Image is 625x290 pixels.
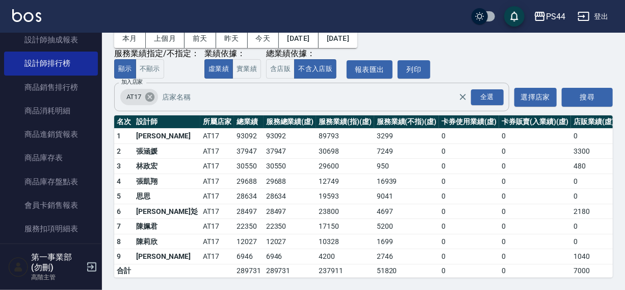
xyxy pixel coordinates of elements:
[374,159,439,174] td: 950
[316,204,374,219] td: 23800
[117,207,121,215] span: 6
[114,115,134,129] th: 名次
[499,219,571,234] td: 0
[134,159,200,174] td: 林政宏
[469,87,506,107] button: Open
[4,146,98,170] a: 商品庫存表
[374,264,439,277] td: 51820
[134,189,200,204] td: 思思
[146,29,185,48] button: 上個月
[200,204,234,219] td: AT17
[471,89,504,105] div: 全選
[439,143,499,159] td: 0
[571,249,617,264] td: 1040
[571,264,617,277] td: 7000
[499,115,571,129] th: 卡券販賣(入業績)(虛)
[347,60,393,79] a: 報表匯出
[134,129,200,144] td: [PERSON_NAME]
[264,129,317,144] td: 93092
[398,60,430,79] button: 列印
[200,234,234,249] td: AT17
[499,264,571,277] td: 0
[546,10,565,23] div: PS44
[316,143,374,159] td: 30698
[264,234,317,249] td: 12027
[134,219,200,234] td: 陳姵君
[4,99,98,123] a: 商品消耗明細
[439,264,499,277] td: 0
[31,252,83,273] h5: 第一事業部 (勿刪)
[571,129,617,144] td: 0
[499,174,571,189] td: 0
[264,264,317,277] td: 289731
[200,129,234,144] td: AT17
[316,219,374,234] td: 17150
[316,174,374,189] td: 12749
[264,159,317,174] td: 30550
[571,115,617,129] th: 店販業績(虛)
[499,234,571,249] td: 0
[234,204,264,219] td: 28497
[264,115,317,129] th: 服務總業績(虛)
[4,52,98,75] a: 設計師排行榜
[234,174,264,189] td: 29688
[12,9,41,22] img: Logo
[374,174,439,189] td: 16939
[200,249,234,264] td: AT17
[499,159,571,174] td: 0
[117,177,121,185] span: 4
[234,249,264,264] td: 6946
[439,115,499,129] th: 卡券使用業績(虛)
[374,115,439,129] th: 服務業績(不指)(虛)
[117,252,121,260] span: 9
[134,143,200,159] td: 張涵媛
[216,29,248,48] button: 昨天
[120,89,158,105] div: AT17
[571,143,617,159] td: 3300
[374,189,439,204] td: 9041
[4,123,98,146] a: 商品進銷貨報表
[117,147,121,155] span: 2
[4,76,98,99] a: 商品銷售排行榜
[316,189,374,204] td: 19593
[134,174,200,189] td: 張凱翔
[374,143,439,159] td: 7249
[200,159,234,174] td: AT17
[204,59,233,79] button: 虛業績
[114,49,199,59] div: 服務業績指定/不指定：
[31,273,83,282] p: 高階主管
[248,29,279,48] button: 今天
[316,115,374,129] th: 服務業績(指)(虛)
[374,219,439,234] td: 5200
[571,204,617,219] td: 2180
[319,29,357,48] button: [DATE]
[439,189,499,204] td: 0
[374,204,439,219] td: 4697
[234,189,264,204] td: 28634
[279,29,318,48] button: [DATE]
[316,129,374,144] td: 89793
[294,59,336,79] button: 不含入店販
[4,170,98,194] a: 商品庫存盤點表
[114,59,136,79] button: 顯示
[234,234,264,249] td: 12027
[264,189,317,204] td: 28634
[571,234,617,249] td: 0
[185,29,216,48] button: 前天
[160,88,476,106] input: 店家名稱
[234,264,264,277] td: 289731
[499,189,571,204] td: 0
[374,129,439,144] td: 3299
[264,174,317,189] td: 29688
[234,159,264,174] td: 30550
[264,204,317,219] td: 28497
[499,129,571,144] td: 0
[114,264,134,277] td: 合計
[562,88,613,107] button: 搜尋
[234,115,264,129] th: 總業績
[234,129,264,144] td: 93092
[264,143,317,159] td: 37947
[117,237,121,246] span: 8
[234,143,264,159] td: 37947
[117,132,121,140] span: 1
